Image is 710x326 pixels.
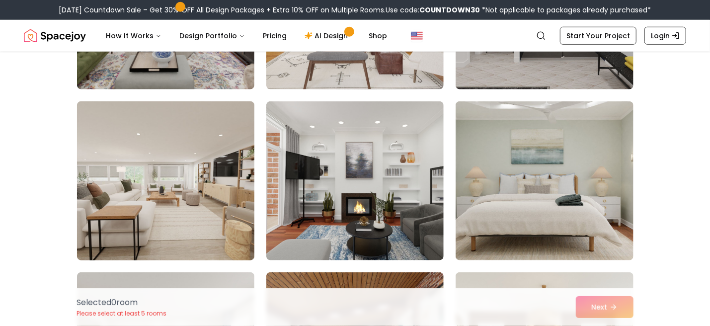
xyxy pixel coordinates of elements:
nav: Global [24,20,686,52]
a: Shop [361,26,395,46]
button: Design Portfolio [171,26,253,46]
img: Spacejoy Logo [24,26,86,46]
img: United States [411,30,423,42]
a: AI Design [297,26,359,46]
a: Login [644,27,686,45]
a: Spacejoy [24,26,86,46]
a: Pricing [255,26,295,46]
span: Use code: [386,5,480,15]
nav: Main [98,26,395,46]
img: Room room-11 [266,101,444,260]
a: Start Your Project [560,27,636,45]
div: [DATE] Countdown Sale – Get 30% OFF All Design Packages + Extra 10% OFF on Multiple Rooms. [59,5,651,15]
img: Room room-10 [73,97,259,264]
img: Room room-12 [456,101,633,260]
p: Please select at least 5 rooms [77,310,167,318]
p: Selected 0 room [77,297,167,309]
span: *Not applicable to packages already purchased* [480,5,651,15]
button: How It Works [98,26,169,46]
b: COUNTDOWN30 [420,5,480,15]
